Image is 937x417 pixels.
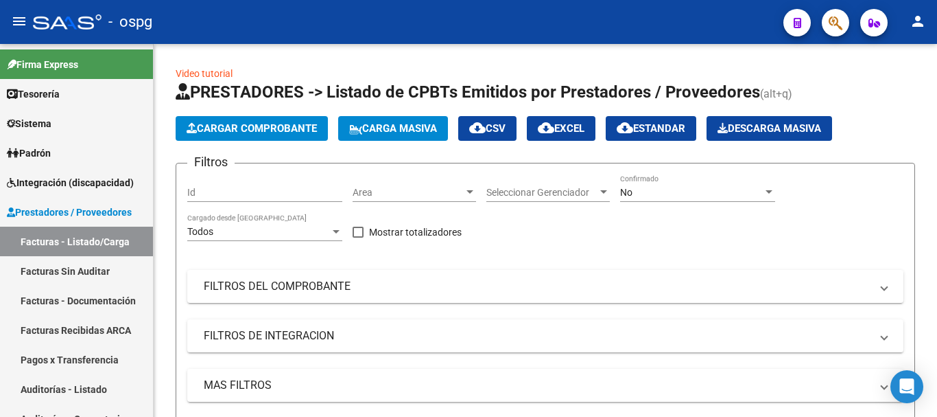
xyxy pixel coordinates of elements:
[176,68,233,79] a: Video tutorial
[338,116,448,141] button: Carga Masiva
[527,116,595,141] button: EXCEL
[7,87,60,102] span: Tesorería
[538,122,584,135] span: EXCEL
[187,319,903,352] mat-expansion-panel-header: FILTROS DE INTEGRACION
[369,224,462,240] span: Mostrar totalizadores
[606,116,696,141] button: Estandar
[187,270,903,303] mat-expansion-panel-header: FILTROS DEL COMPROBANTE
[204,328,870,343] mat-panel-title: FILTROS DE INTEGRACION
[204,378,870,393] mat-panel-title: MAS FILTROS
[353,187,464,199] span: Area
[187,369,903,402] mat-expansion-panel-header: MAS FILTROS
[910,13,926,30] mat-icon: person
[707,116,832,141] app-download-masive: Descarga masiva de comprobantes (adjuntos)
[890,370,923,403] div: Open Intercom Messenger
[187,153,235,172] h3: Filtros
[760,87,792,100] span: (alt+q)
[108,7,152,37] span: - ospg
[458,116,517,141] button: CSV
[469,122,506,135] span: CSV
[204,279,870,294] mat-panel-title: FILTROS DEL COMPROBANTE
[11,13,27,30] mat-icon: menu
[176,116,328,141] button: Cargar Comprobante
[7,146,51,161] span: Padrón
[7,57,78,72] span: Firma Express
[617,120,633,136] mat-icon: cloud_download
[7,205,132,220] span: Prestadores / Proveedores
[717,122,821,135] span: Descarga Masiva
[176,82,760,102] span: PRESTADORES -> Listado de CPBTs Emitidos por Prestadores / Proveedores
[707,116,832,141] button: Descarga Masiva
[349,122,437,135] span: Carga Masiva
[187,122,317,135] span: Cargar Comprobante
[617,122,685,135] span: Estandar
[620,187,632,198] span: No
[187,226,213,237] span: Todos
[486,187,597,199] span: Seleccionar Gerenciador
[7,116,51,131] span: Sistema
[538,120,554,136] mat-icon: cloud_download
[469,120,486,136] mat-icon: cloud_download
[7,175,134,190] span: Integración (discapacidad)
